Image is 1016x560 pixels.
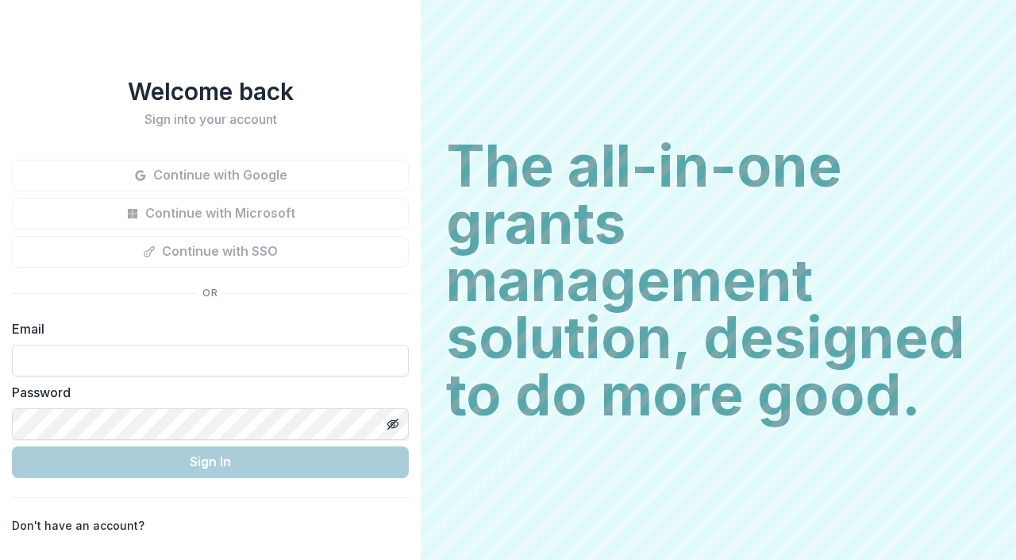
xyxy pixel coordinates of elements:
button: Sign In [12,446,409,478]
p: Don't have an account? [12,517,144,534]
button: Continue with Google [12,160,409,191]
h1: Welcome back [12,77,409,106]
label: Email [12,319,399,338]
h2: Sign into your account [12,112,409,127]
label: Password [12,383,399,402]
button: Continue with SSO [12,236,409,268]
button: Toggle password visibility [380,411,406,437]
button: Continue with Microsoft [12,198,409,230]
